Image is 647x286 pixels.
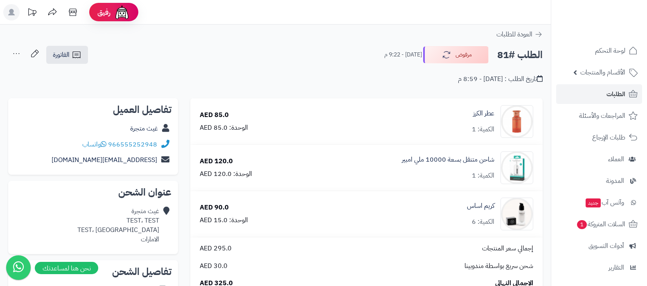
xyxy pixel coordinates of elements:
a: العودة للطلبات [496,29,543,39]
a: شاحن متنقل بسعة 10000 ملي امبير [402,155,494,164]
a: وآتس آبجديد [556,193,642,212]
div: 120.0 AED [200,157,233,166]
a: 966555252948 [108,140,157,149]
a: الطلبات [556,84,642,104]
span: إجمالي سعر المنتجات [482,244,533,253]
div: الوحدة: 15.0 AED [200,216,248,225]
h2: عنوان الشحن [15,187,171,197]
div: الوحدة: 85.0 AED [200,123,248,133]
span: وآتس آب [585,197,624,208]
a: التقارير [556,258,642,277]
a: [EMAIL_ADDRESS][DOMAIN_NAME] [52,155,157,165]
img: logo-2.png [591,20,639,38]
a: المدونة [556,171,642,191]
div: الكمية: 1 [472,171,494,180]
a: طلبات الإرجاع [556,128,642,147]
a: عطر الكرز [473,109,494,118]
a: واتساب [82,140,106,149]
div: غيث متجرة TEST، TEST TEST، [GEOGRAPHIC_DATA] الامارات [77,207,159,244]
span: الفاتورة [53,50,70,60]
button: مرفوض [423,46,489,63]
a: تحديثات المنصة [22,4,42,23]
a: المراجعات والأسئلة [556,106,642,126]
a: كريم اساس [467,201,494,211]
div: تاريخ الطلب : [DATE] - 8:59 م [458,74,543,84]
div: الكمية: 6 [472,217,494,227]
small: [DATE] - 9:22 م [384,51,422,59]
a: الفاتورة [46,46,88,64]
span: 295.0 AED [200,244,232,253]
a: السلات المتروكة1 [556,214,642,234]
span: التقارير [609,262,624,273]
span: الأقسام والمنتجات [580,67,625,78]
h2: تفاصيل العميل [15,105,171,115]
div: 85.0 AED [200,110,229,120]
img: ai-face.png [114,4,130,20]
img: 1755092494-%D8%B9%D8%B7%D8%B1%20%D8%A7%D9%84%D9%83%D8%B1%D8%B2-90x90.png [501,105,533,138]
img: 1755053082-Screenshot%202025-08-12%20220530-90x90.png [501,151,533,184]
h2: الطلب #81 [497,47,543,63]
span: 1 [577,220,587,229]
a: غيث متجرة [130,124,158,133]
span: المدونة [606,175,624,187]
span: العودة للطلبات [496,29,532,39]
span: لوحة التحكم [595,45,625,56]
span: جديد [586,198,601,207]
a: لوحة التحكم [556,41,642,61]
span: 30.0 AED [200,261,228,271]
a: العملاء [556,149,642,169]
span: المراجعات والأسئلة [579,110,625,122]
div: الوحدة: 120.0 AED [200,169,252,179]
div: 90.0 AED [200,203,229,212]
span: السلات المتروكة [576,218,625,230]
div: الكمية: 1 [472,125,494,134]
span: أدوات التسويق [588,240,624,252]
span: الطلبات [606,88,625,100]
span: شحن سريع بواسطة مندوبينا [464,261,533,271]
span: رفيق [97,7,110,17]
a: أدوات التسويق [556,236,642,256]
img: 1754985010-ff-90x90.jpeg [501,198,533,230]
span: طلبات الإرجاع [592,132,625,143]
span: العملاء [608,153,624,165]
